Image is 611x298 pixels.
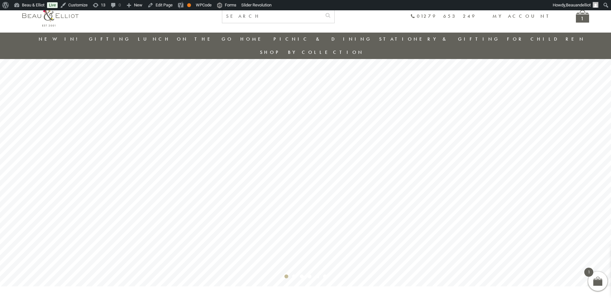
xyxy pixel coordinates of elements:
a: Shop by collection [260,49,364,55]
a: Live [47,2,58,8]
input: SEARCH [222,10,321,23]
div: OK [187,3,191,7]
span: 1 [584,268,593,277]
a: My account [492,13,553,19]
a: Lunch On The Go [138,36,233,42]
a: 1 [576,10,589,23]
a: Home [240,36,266,42]
a: Picnic & Dining [273,36,372,42]
a: New in! [39,36,82,42]
a: Stationery & Gifting [379,36,500,42]
img: logo [22,5,79,26]
span: Slider Revolution [241,3,272,7]
a: Gifting [89,36,131,42]
a: 01279 653 249 [410,14,476,19]
a: For Children [507,36,585,42]
span: Beauandelliot [566,3,591,7]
